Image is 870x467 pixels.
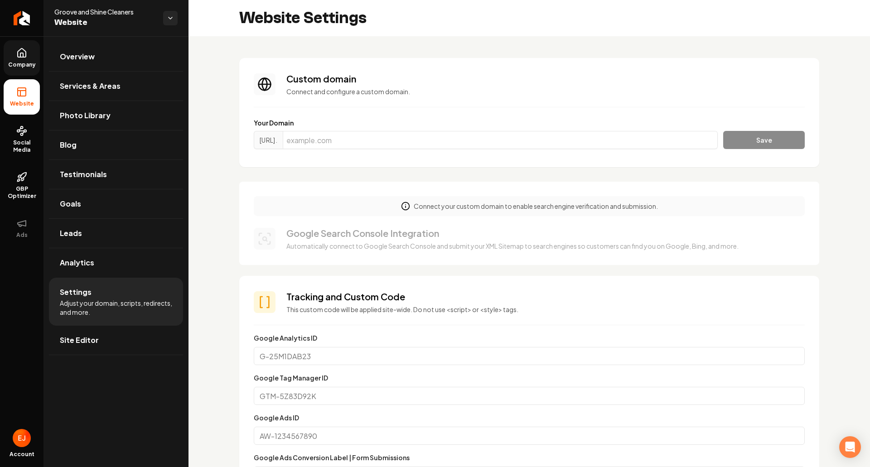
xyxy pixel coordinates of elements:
a: GBP Optimizer [4,164,40,207]
div: Open Intercom Messenger [839,436,861,458]
input: GTM-5Z83D92K [254,387,805,405]
span: Company [5,61,39,68]
a: Analytics [49,248,183,277]
span: Adjust your domain, scripts, redirects, and more. [60,298,172,317]
label: Your Domain [254,118,805,127]
span: Analytics [60,257,94,268]
span: Website [6,100,38,107]
span: Website [54,16,156,29]
label: Google Analytics ID [254,334,317,342]
span: Ads [13,231,31,239]
a: Company [4,40,40,76]
input: AW-1234567890 [254,427,805,445]
img: Rebolt Logo [14,11,30,25]
span: Blog [60,140,77,150]
span: Social Media [4,139,40,154]
a: Photo Library [49,101,183,130]
input: G-25M1DAB23 [254,347,805,365]
p: Connect and configure a custom domain. [286,87,805,96]
button: Open user button [13,429,31,447]
a: Site Editor [49,326,183,355]
span: Testimonials [60,169,107,180]
h3: Tracking and Custom Code [286,290,805,303]
h3: Google Search Console Integration [286,227,739,240]
p: This custom code will be applied site-wide. Do not use <script> or <style> tags. [286,305,805,314]
label: Google Ads Conversion Label | Form Submissions [254,453,410,462]
span: Photo Library [60,110,111,121]
h3: Custom domain [286,72,805,85]
span: GBP Optimizer [4,185,40,200]
span: Goals [60,198,81,209]
span: Services & Areas [60,81,121,91]
h2: Website Settings [239,9,367,27]
a: Overview [49,42,183,71]
a: Blog [49,130,183,159]
img: Eduard Joers [13,429,31,447]
a: Social Media [4,118,40,161]
span: Groove and Shine Cleaners [54,7,156,16]
p: Connect your custom domain to enable search engine verification and submission. [414,202,658,211]
span: Leads [60,228,82,239]
label: Google Tag Manager ID [254,374,328,382]
button: Ads [4,211,40,246]
a: Goals [49,189,183,218]
span: Settings [60,287,92,298]
a: Services & Areas [49,72,183,101]
a: Leads [49,219,183,248]
span: Site Editor [60,335,99,346]
input: example.com [283,131,718,149]
span: [URL]. [254,131,283,149]
label: Google Ads ID [254,414,299,422]
a: Testimonials [49,160,183,189]
p: Automatically connect to Google Search Console and submit your XML Sitemap to search engines so c... [286,241,739,250]
span: Overview [60,51,95,62]
span: Account [10,451,34,458]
